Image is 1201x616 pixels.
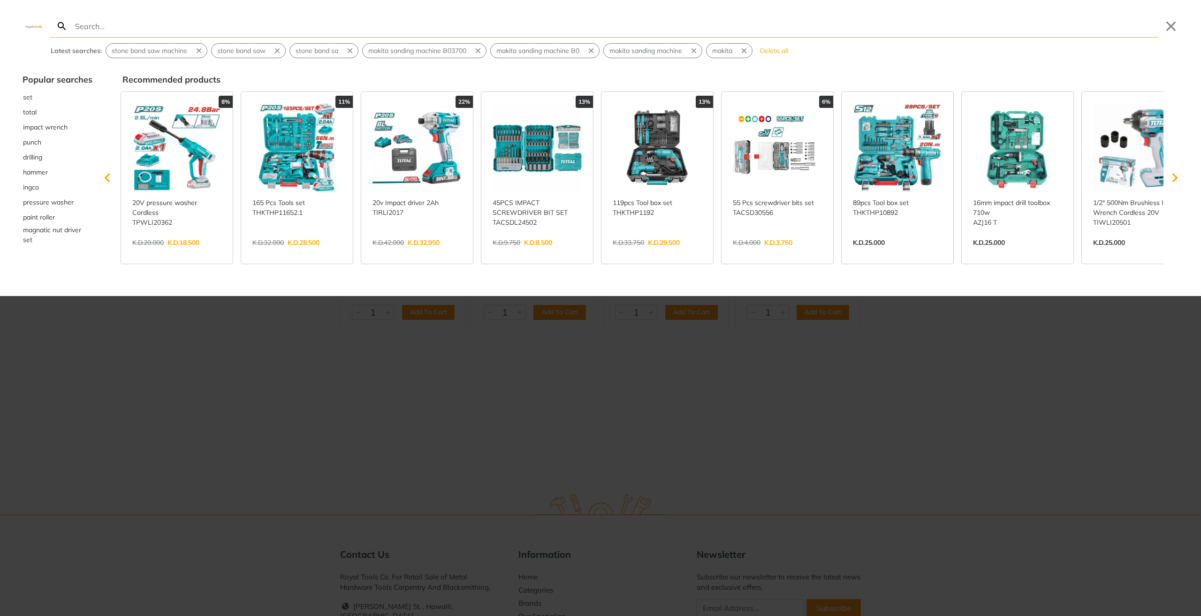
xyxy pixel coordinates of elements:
div: Suggestion: stone band saw machine [106,43,207,58]
span: punch [23,137,41,147]
button: Remove suggestion: stone band saw [271,44,285,58]
button: Remove suggestion: makita sanding machine B03700 [472,44,486,58]
button: Select suggestion: stone band saw [212,44,271,58]
svg: Remove suggestion: stone band saw [273,46,281,55]
div: Suggestion: hammer [23,165,92,180]
span: makita sanding machine B0 [496,46,579,56]
button: Select suggestion: total [23,105,92,120]
div: 8% [219,96,233,108]
button: Select suggestion: makita [707,44,738,58]
div: Suggestion: paint roller [23,210,92,225]
div: 11% [335,96,353,108]
div: Suggestion: impact wrench [23,120,92,135]
button: Select suggestion: pressure washer [23,195,92,210]
div: Suggestion: drilling [23,150,92,165]
button: Remove suggestion: makita sanding machine B0 [585,44,599,58]
div: Suggestion: makita sanding machine B0 [490,43,600,58]
div: Suggestion: makita sanding machine [603,43,702,58]
div: 13% [576,96,593,108]
div: 13% [696,96,713,108]
span: magnatic nut driver set [23,225,92,245]
button: Remove suggestion: stone band saw machine [193,44,207,58]
span: stone band saw [217,46,266,56]
div: Recommended products [122,73,1178,86]
button: Select suggestion: makita sanding machine B0 [491,44,585,58]
div: Suggestion: ingco [23,180,92,195]
div: Suggestion: pressure washer [23,195,92,210]
span: impact wrench [23,122,68,132]
button: Select suggestion: hammer [23,165,92,180]
span: makita [712,46,732,56]
span: stone band sa [296,46,338,56]
span: set [23,92,32,102]
button: Select suggestion: makita sanding machine B03700 [363,44,472,58]
button: Select suggestion: set [23,90,92,105]
div: Latest searches: [51,46,102,56]
button: Select suggestion: makita sanding machine [604,44,688,58]
div: Suggestion: stone band saw [211,43,286,58]
button: Select suggestion: punch [23,135,92,150]
span: stone band saw machine [112,46,187,56]
span: makita sanding machine B03700 [368,46,466,56]
svg: Remove suggestion: stone band saw machine [195,46,203,55]
span: total [23,107,37,117]
button: Close [1163,19,1178,34]
span: paint roller [23,213,55,222]
img: Close [23,24,45,28]
span: drilling [23,152,42,162]
div: Popular searches [23,73,92,86]
div: Suggestion: set [23,90,92,105]
button: Select suggestion: stone band sa [290,44,344,58]
div: Suggestion: punch [23,135,92,150]
div: Suggestion: makita sanding machine B03700 [362,43,486,58]
div: Suggestion: stone band sa [289,43,358,58]
div: 22% [456,96,473,108]
span: pressure washer [23,198,74,207]
div: Suggestion: total [23,105,92,120]
svg: Scroll left [98,168,117,187]
svg: Remove suggestion: makita [740,46,748,55]
div: 6% [819,96,833,108]
svg: Search [56,21,68,32]
button: Remove suggestion: makita sanding machine [688,44,702,58]
button: Select suggestion: magnatic nut driver set [23,225,92,245]
button: Select suggestion: paint roller [23,210,92,225]
button: Remove suggestion: stone band sa [344,44,358,58]
button: Delete all [756,43,792,58]
span: ingco [23,183,39,192]
div: Suggestion: makita [706,43,753,58]
span: makita sanding machine [609,46,682,56]
span: hammer [23,167,48,177]
button: Select suggestion: stone band saw machine [106,44,193,58]
input: Search… [73,15,1158,37]
button: Select suggestion: impact wrench [23,120,92,135]
div: Suggestion: magnatic nut driver set [23,225,92,245]
button: Select suggestion: ingco [23,180,92,195]
button: Select suggestion: drilling [23,150,92,165]
svg: Remove suggestion: makita sanding machine B0 [587,46,595,55]
svg: Scroll right [1165,168,1184,187]
svg: Remove suggestion: makita sanding machine B03700 [474,46,482,55]
svg: Remove suggestion: stone band sa [346,46,354,55]
button: Remove suggestion: makita [738,44,752,58]
svg: Remove suggestion: makita sanding machine [690,46,698,55]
